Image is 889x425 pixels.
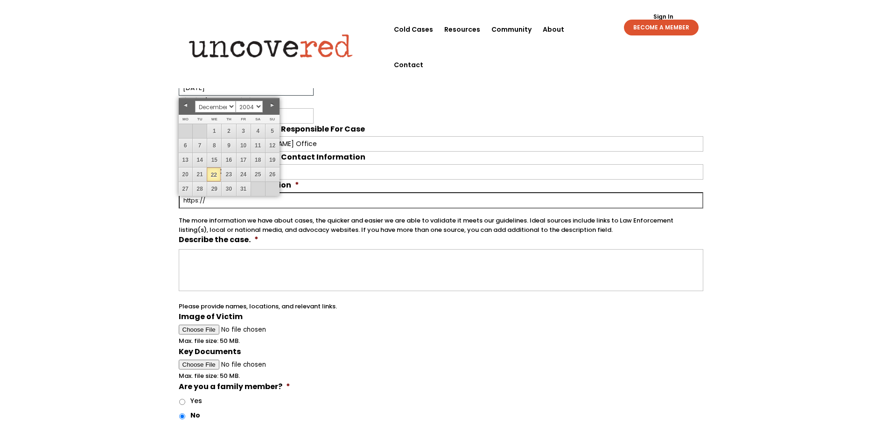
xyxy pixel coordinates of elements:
[179,167,193,181] a: 20
[222,124,236,138] a: 2
[179,382,290,392] label: Are you a family member?
[182,117,189,121] span: Monday
[207,182,221,196] a: 29
[237,167,251,181] a: 24
[179,97,263,106] label: Victim's Date of Birth
[179,139,193,153] a: 6
[195,101,235,112] select: Select month
[237,182,251,196] a: 31
[179,329,247,345] span: Max. file size: 50 MB.
[207,153,221,167] a: 15
[251,153,265,167] a: 18
[491,12,532,47] a: Community
[266,167,280,181] a: 26
[222,153,236,167] a: 16
[190,411,200,420] label: No
[543,12,564,47] a: About
[179,98,193,112] a: Previous
[211,117,217,121] span: Wednesday
[226,117,231,121] span: Thursday
[193,167,207,181] a: 21
[266,98,280,112] a: Next
[236,101,263,112] select: Select year
[222,167,236,181] a: 23
[266,153,280,167] a: 19
[270,117,275,121] span: Sunday
[237,139,251,153] a: 10
[624,20,699,35] a: BECOME A MEMBER
[237,153,251,167] a: 17
[179,182,193,196] a: 27
[179,294,703,311] div: Please provide names, locations, and relevant links.
[251,167,265,181] a: 25
[444,12,480,47] a: Resources
[241,117,246,121] span: Friday
[394,12,433,47] a: Cold Cases
[179,209,703,234] div: The more information we have about cases, the quicker and easier we are able to validate it meets...
[197,117,203,121] span: Tuesday
[207,124,221,138] a: 1
[255,117,260,121] span: Saturday
[394,47,423,83] a: Contact
[179,312,243,322] label: Image of Victim
[179,235,259,245] label: Describe the case.
[648,14,679,20] a: Sign In
[251,139,265,153] a: 11
[181,28,361,64] img: Uncovered logo
[266,139,280,153] a: 12
[179,153,193,167] a: 13
[222,182,236,196] a: 30
[179,347,241,357] label: Key Documents
[251,124,265,138] a: 4
[190,396,202,406] label: Yes
[179,192,703,209] input: https://
[266,124,280,138] a: 5
[222,139,236,153] a: 9
[207,167,221,181] a: 22
[193,182,207,196] a: 28
[179,364,247,380] span: Max. file size: 50 MB.
[193,139,207,153] a: 7
[237,124,251,138] a: 3
[193,153,207,167] a: 14
[207,139,221,153] a: 8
